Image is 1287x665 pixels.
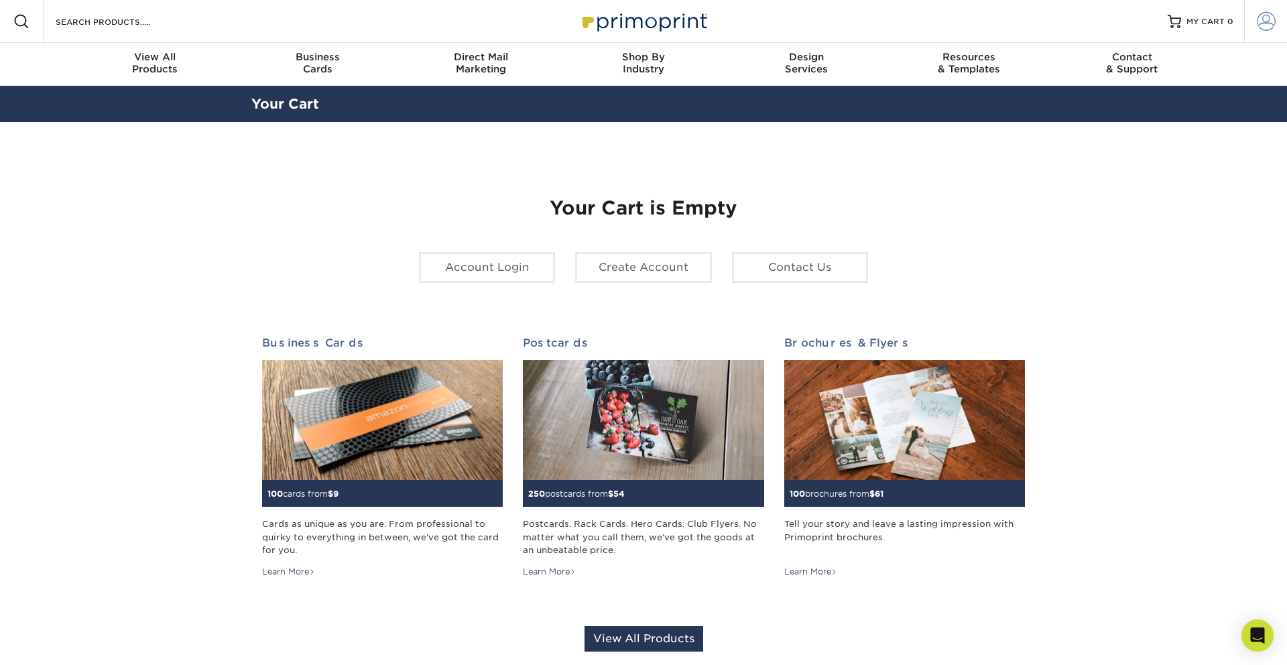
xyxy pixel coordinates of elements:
[887,51,1050,75] div: & Templates
[613,489,625,499] span: 54
[262,360,503,481] img: Business Cards
[237,51,400,75] div: Cards
[262,518,503,556] div: Cards as unique as you are. From professional to quirky to everything in between, we've got the c...
[262,337,503,578] a: Business Cards 100cards from$9 Cards as unique as you are. From professional to quirky to everyth...
[784,337,1025,578] a: Brochures & Flyers 100brochures from$61 Tell your story and leave a lasting impression with Primo...
[400,43,562,86] a: Direct MailMarketing
[262,337,503,349] h2: Business Cards
[54,13,185,29] input: SEARCH PRODUCTS.....
[576,7,711,36] img: Primoprint
[1050,43,1213,86] a: Contact& Support
[1241,619,1274,652] div: Open Intercom Messenger
[784,360,1025,481] img: Brochures & Flyers
[419,252,555,283] a: Account Login
[725,51,887,63] span: Design
[262,197,1025,220] h1: Your Cart is Empty
[562,51,725,63] span: Shop By
[1050,51,1213,75] div: & Support
[528,489,545,499] span: 250
[523,566,576,578] div: Learn More
[1050,51,1213,63] span: Contact
[1227,17,1233,26] span: 0
[267,489,283,499] span: 100
[585,626,703,652] a: View All Products
[400,51,562,75] div: Marketing
[575,252,711,283] a: Create Account
[887,43,1050,86] a: Resources& Templates
[333,489,339,499] span: 9
[790,489,805,499] span: 100
[74,43,237,86] a: View AllProducts
[523,337,763,578] a: Postcards 250postcards from$54 Postcards. Rack Cards. Hero Cards. Club Flyers. No matter what you...
[869,489,875,499] span: $
[784,566,837,578] div: Learn More
[1186,16,1225,27] span: MY CART
[267,489,339,499] small: cards from
[262,566,315,578] div: Learn More
[74,51,237,75] div: Products
[251,96,319,112] a: Your Cart
[732,252,868,283] a: Contact Us
[528,489,625,499] small: postcards from
[523,518,763,556] div: Postcards. Rack Cards. Hero Cards. Club Flyers. No matter what you call them, we've got the goods...
[523,337,763,349] h2: Postcards
[784,518,1025,556] div: Tell your story and leave a lasting impression with Primoprint brochures.
[784,337,1025,349] h2: Brochures & Flyers
[237,43,400,86] a: BusinessCards
[790,489,883,499] small: brochures from
[562,51,725,75] div: Industry
[887,51,1050,63] span: Resources
[237,51,400,63] span: Business
[725,51,887,75] div: Services
[400,51,562,63] span: Direct Mail
[328,489,333,499] span: $
[562,43,725,86] a: Shop ByIndustry
[725,43,887,86] a: DesignServices
[523,360,763,481] img: Postcards
[875,489,883,499] span: 61
[74,51,237,63] span: View All
[608,489,613,499] span: $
